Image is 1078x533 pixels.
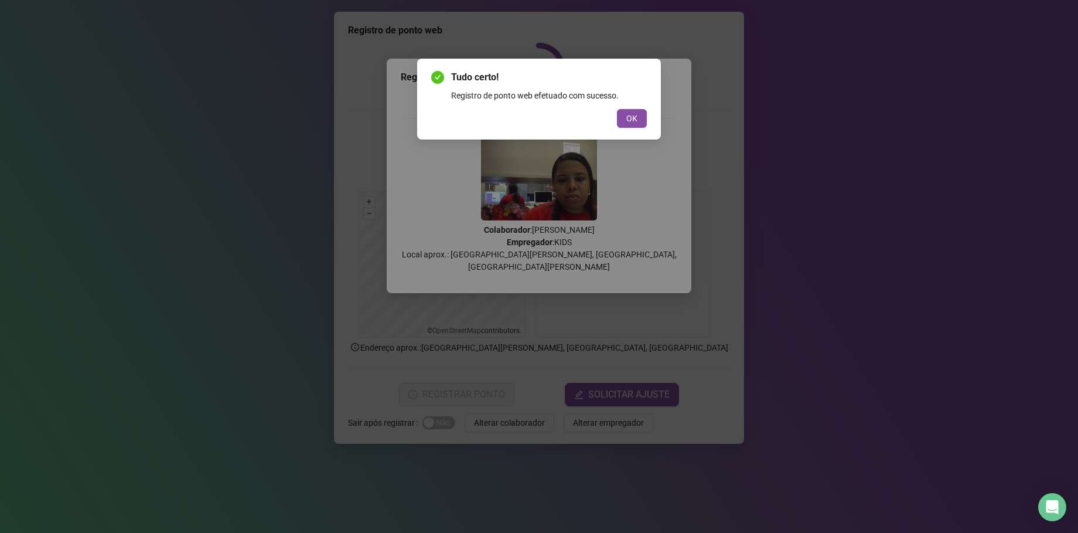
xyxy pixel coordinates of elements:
span: check-circle [431,71,444,84]
span: Tudo certo! [451,70,647,84]
button: OK [617,109,647,128]
span: OK [626,112,637,125]
div: Open Intercom Messenger [1038,493,1066,521]
div: Registro de ponto web efetuado com sucesso. [451,89,647,102]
